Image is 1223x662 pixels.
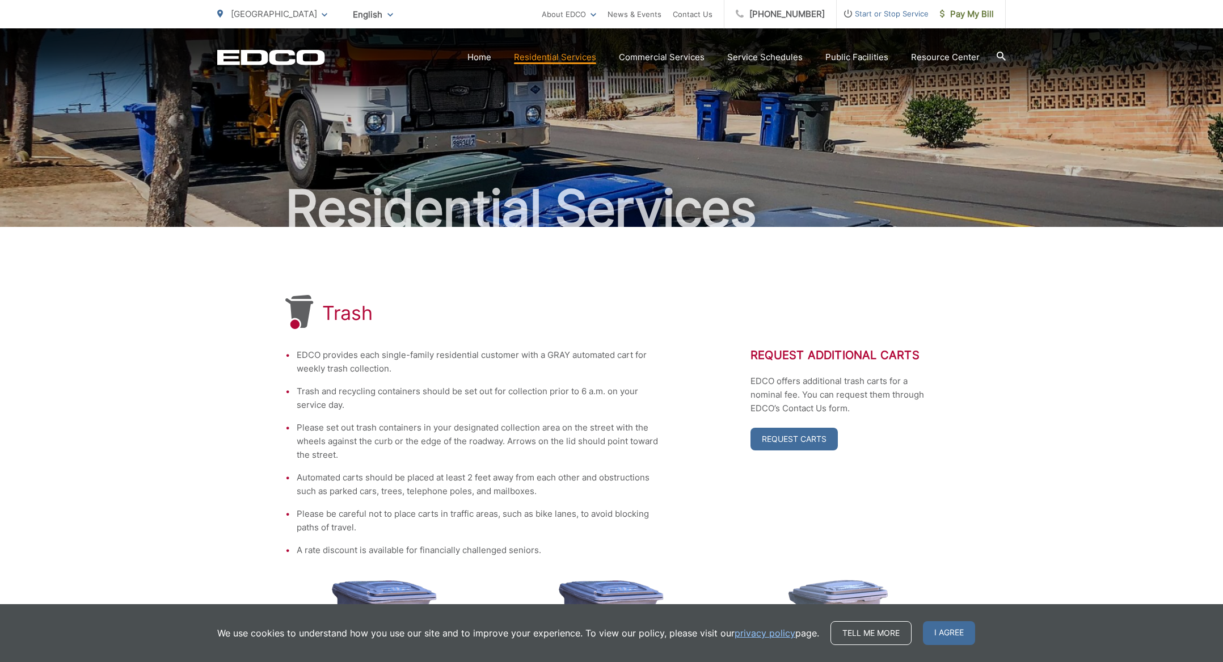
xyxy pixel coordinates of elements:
[940,7,994,21] span: Pay My Bill
[297,543,660,557] li: A rate discount is available for financially challenged seniors.
[542,7,596,21] a: About EDCO
[750,428,838,450] a: Request Carts
[750,374,938,415] p: EDCO offers additional trash carts for a nominal fee. You can request them through EDCO’s Contact...
[514,50,596,64] a: Residential Services
[673,7,712,21] a: Contact Us
[297,421,660,462] li: Please set out trash containers in your designated collection area on the street with the wheels ...
[467,50,491,64] a: Home
[727,50,803,64] a: Service Schedules
[911,50,980,64] a: Resource Center
[217,180,1006,237] h2: Residential Services
[619,50,705,64] a: Commercial Services
[923,621,975,645] span: I agree
[735,626,795,640] a: privacy policy
[344,5,402,24] span: English
[830,621,912,645] a: Tell me more
[825,50,888,64] a: Public Facilities
[217,49,325,65] a: EDCD logo. Return to the homepage.
[231,9,317,19] span: [GEOGRAPHIC_DATA]
[750,348,938,362] h2: Request Additional Carts
[297,507,660,534] li: Please be careful not to place carts in traffic areas, such as bike lanes, to avoid blocking path...
[217,626,819,640] p: We use cookies to understand how you use our site and to improve your experience. To view our pol...
[297,348,660,376] li: EDCO provides each single-family residential customer with a GRAY automated cart for weekly trash...
[297,385,660,412] li: Trash and recycling containers should be set out for collection prior to 6 a.m. on your service day.
[297,471,660,498] li: Automated carts should be placed at least 2 feet away from each other and obstructions such as pa...
[608,7,661,21] a: News & Events
[322,302,373,324] h1: Trash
